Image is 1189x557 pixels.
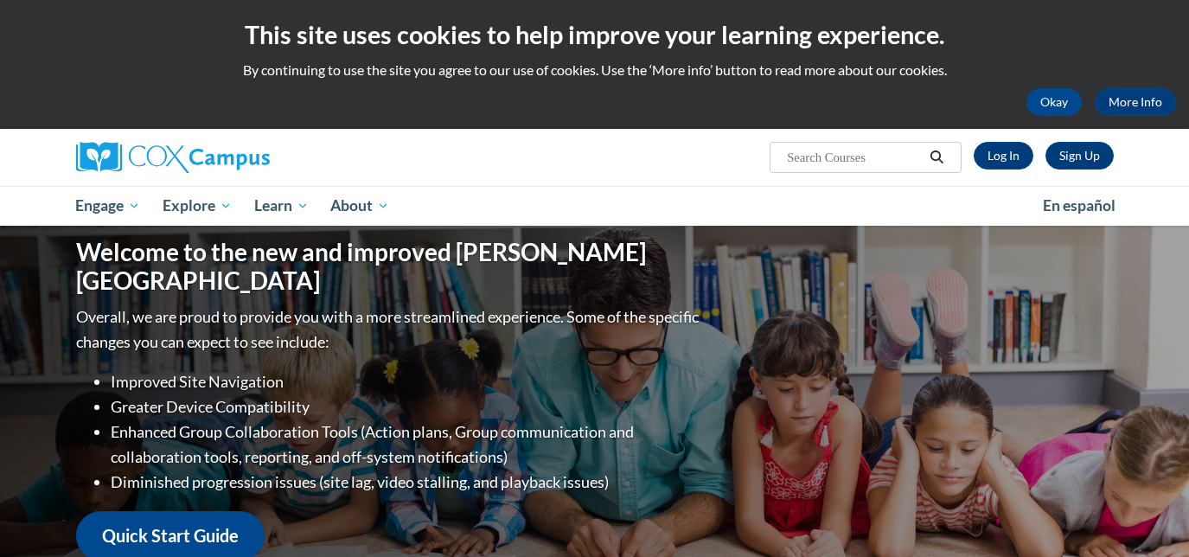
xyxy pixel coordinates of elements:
a: Cox Campus [76,142,405,173]
li: Enhanced Group Collaboration Tools (Action plans, Group communication and collaboration tools, re... [111,419,703,470]
input: Search Courses [785,147,924,168]
a: More Info [1095,88,1176,116]
a: Register [1045,142,1114,170]
a: Explore [151,186,243,226]
p: Overall, we are proud to provide you with a more streamlined experience. Some of the specific cha... [76,304,703,355]
iframe: Button to launch messaging window [1120,488,1175,543]
li: Diminished progression issues (site lag, video stalling, and playback issues) [111,470,703,495]
p: By continuing to use the site you agree to our use of cookies. Use the ‘More info’ button to read... [13,61,1176,80]
a: About [319,186,400,226]
li: Greater Device Compatibility [111,394,703,419]
div: Main menu [50,186,1140,226]
span: Explore [163,195,232,216]
h2: This site uses cookies to help improve your learning experience. [13,17,1176,52]
li: Improved Site Navigation [111,369,703,394]
button: Search [924,147,949,168]
a: Engage [65,186,152,226]
img: Cox Campus [76,142,270,173]
a: Log In [974,142,1033,170]
h1: Welcome to the new and improved [PERSON_NAME][GEOGRAPHIC_DATA] [76,238,703,296]
span: Learn [254,195,309,216]
span: About [330,195,389,216]
a: En español [1032,188,1127,224]
button: Okay [1026,88,1082,116]
span: En español [1043,196,1115,214]
a: Learn [243,186,320,226]
span: Engage [75,195,140,216]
